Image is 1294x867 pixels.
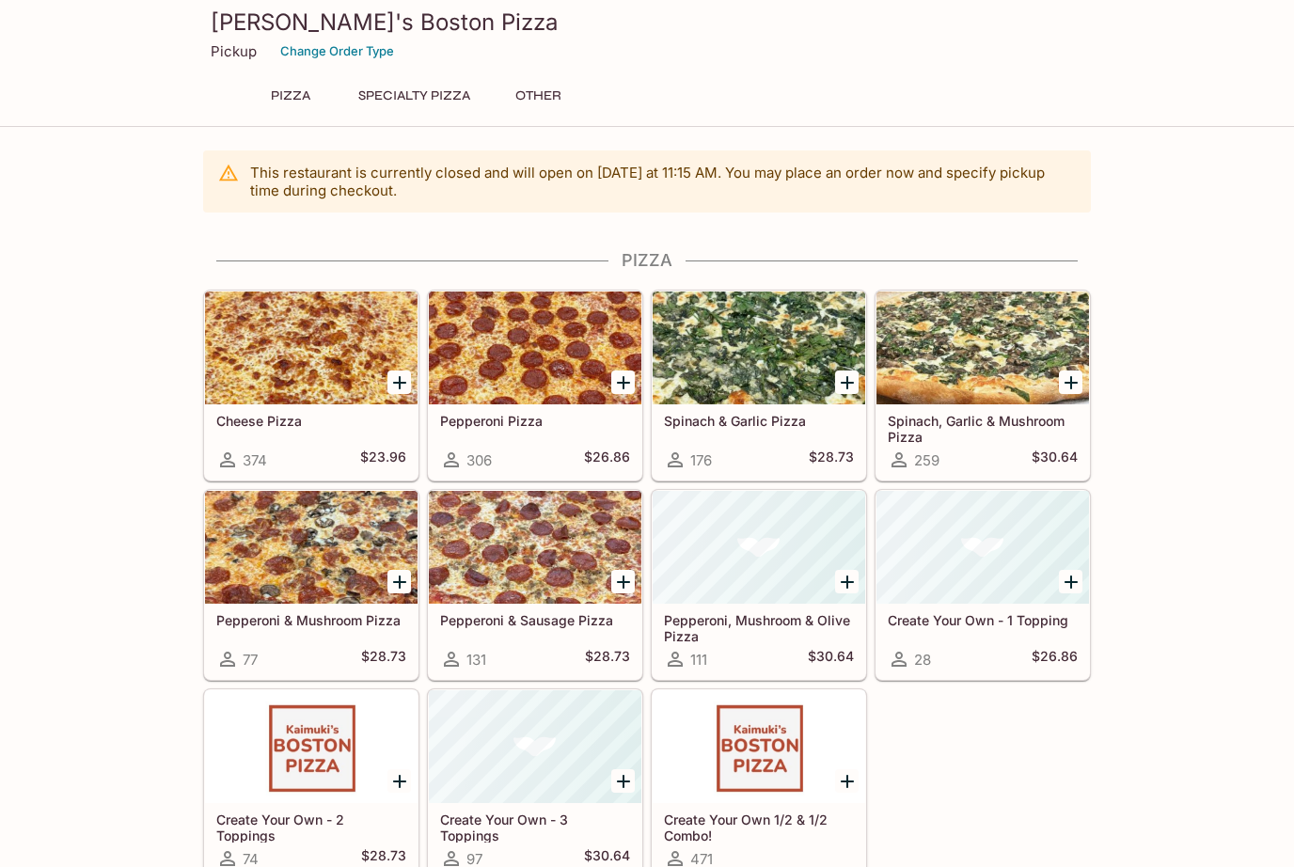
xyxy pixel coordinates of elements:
[428,490,642,680] a: Pepperoni & Sausage Pizza131$28.73
[1059,370,1082,394] button: Add Spinach, Garlic & Mushroom Pizza
[809,449,854,471] h5: $28.73
[428,291,642,481] a: Pepperoni Pizza306$26.86
[664,612,854,643] h5: Pepperoni, Mushroom & Olive Pizza
[876,292,1089,404] div: Spinach, Garlic & Mushroom Pizza
[652,490,866,680] a: Pepperoni, Mushroom & Olive Pizza111$30.64
[888,413,1078,444] h5: Spinach, Garlic & Mushroom Pizza
[387,769,411,793] button: Add Create Your Own - 2 Toppings
[664,413,854,429] h5: Spinach & Garlic Pizza
[429,292,641,404] div: Pepperoni Pizza
[387,570,411,593] button: Add Pepperoni & Mushroom Pizza
[653,491,865,604] div: Pepperoni, Mushroom & Olive Pizza
[496,83,580,109] button: Other
[876,491,1089,604] div: Create Your Own - 1 Topping
[835,370,859,394] button: Add Spinach & Garlic Pizza
[835,570,859,593] button: Add Pepperoni, Mushroom & Olive Pizza
[216,413,406,429] h5: Cheese Pizza
[243,451,267,469] span: 374
[466,451,492,469] span: 306
[664,812,854,843] h5: Create Your Own 1/2 & 1/2 Combo!
[440,612,630,628] h5: Pepperoni & Sausage Pizza
[611,370,635,394] button: Add Pepperoni Pizza
[360,449,406,471] h5: $23.96
[216,612,406,628] h5: Pepperoni & Mushroom Pizza
[203,250,1091,271] h4: Pizza
[1059,570,1082,593] button: Add Create Your Own - 1 Topping
[205,292,418,404] div: Cheese Pizza
[876,291,1090,481] a: Spinach, Garlic & Mushroom Pizza259$30.64
[250,164,1076,199] p: This restaurant is currently closed and will open on [DATE] at 11:15 AM . You may place an order ...
[205,690,418,803] div: Create Your Own - 2 Toppings
[204,291,418,481] a: Cheese Pizza374$23.96
[348,83,481,109] button: Specialty Pizza
[611,769,635,793] button: Add Create Your Own - 3 Toppings
[690,451,712,469] span: 176
[1032,449,1078,471] h5: $30.64
[835,769,859,793] button: Add Create Your Own 1/2 & 1/2 Combo!
[466,651,486,669] span: 131
[611,570,635,593] button: Add Pepperoni & Sausage Pizza
[914,451,939,469] span: 259
[653,690,865,803] div: Create Your Own 1/2 & 1/2 Combo!
[211,8,1083,37] h3: [PERSON_NAME]'s Boston Pizza
[888,612,1078,628] h5: Create Your Own - 1 Topping
[440,812,630,843] h5: Create Your Own - 3 Toppings
[243,651,258,669] span: 77
[690,651,707,669] span: 111
[1032,648,1078,670] h5: $26.86
[361,648,406,670] h5: $28.73
[585,648,630,670] h5: $28.73
[387,370,411,394] button: Add Cheese Pizza
[248,83,333,109] button: Pizza
[216,812,406,843] h5: Create Your Own - 2 Toppings
[204,490,418,680] a: Pepperoni & Mushroom Pizza77$28.73
[914,651,931,669] span: 28
[429,690,641,803] div: Create Your Own - 3 Toppings
[205,491,418,604] div: Pepperoni & Mushroom Pizza
[652,291,866,481] a: Spinach & Garlic Pizza176$28.73
[272,37,402,66] button: Change Order Type
[808,648,854,670] h5: $30.64
[429,491,641,604] div: Pepperoni & Sausage Pizza
[653,292,865,404] div: Spinach & Garlic Pizza
[440,413,630,429] h5: Pepperoni Pizza
[876,490,1090,680] a: Create Your Own - 1 Topping28$26.86
[584,449,630,471] h5: $26.86
[211,42,257,60] p: Pickup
